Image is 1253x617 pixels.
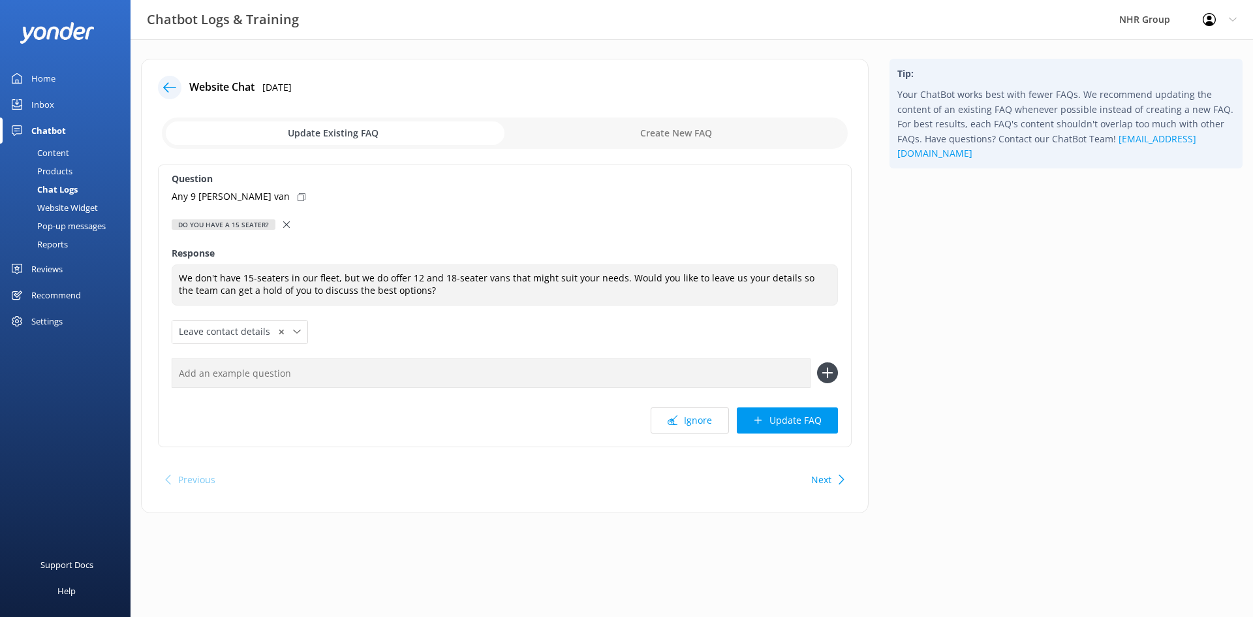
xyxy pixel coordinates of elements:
div: Content [8,144,69,162]
a: Pop-up messages [8,217,131,235]
label: Response [172,246,838,261]
h4: Tip: [897,67,1235,81]
span: ✕ [278,326,285,338]
label: Question [172,172,838,186]
div: Pop-up messages [8,217,106,235]
a: [EMAIL_ADDRESS][DOMAIN_NAME] [897,133,1196,159]
h3: Chatbot Logs & Training [147,9,299,30]
span: Leave contact details [179,324,278,339]
a: Products [8,162,131,180]
img: yonder-white-logo.png [20,22,95,44]
div: Products [8,162,72,180]
div: Recommend [31,282,81,308]
div: Reviews [31,256,63,282]
button: Update FAQ [737,407,838,434]
div: Settings [31,308,63,334]
a: Reports [8,235,131,253]
p: [DATE] [262,80,292,95]
div: Do you have a 15 seater? [172,219,275,230]
div: Chat Logs [8,180,78,198]
div: Help [57,578,76,604]
h4: Website Chat [189,79,255,96]
input: Add an example question [172,358,811,388]
textarea: We don't have 15-seaters in our fleet, but we do offer 12 and 18-seater vans that might suit your... [172,264,838,306]
div: Support Docs [40,552,93,578]
button: Ignore [651,407,729,434]
a: Content [8,144,131,162]
div: Home [31,65,55,91]
a: Website Widget [8,198,131,217]
p: Your ChatBot works best with fewer FAQs. We recommend updating the content of an existing FAQ whe... [897,87,1235,161]
div: Reports [8,235,68,253]
div: Website Widget [8,198,98,217]
a: Chat Logs [8,180,131,198]
div: Chatbot [31,118,66,144]
div: Inbox [31,91,54,118]
p: Any 9 [PERSON_NAME] van [172,189,290,204]
button: Next [811,467,831,493]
